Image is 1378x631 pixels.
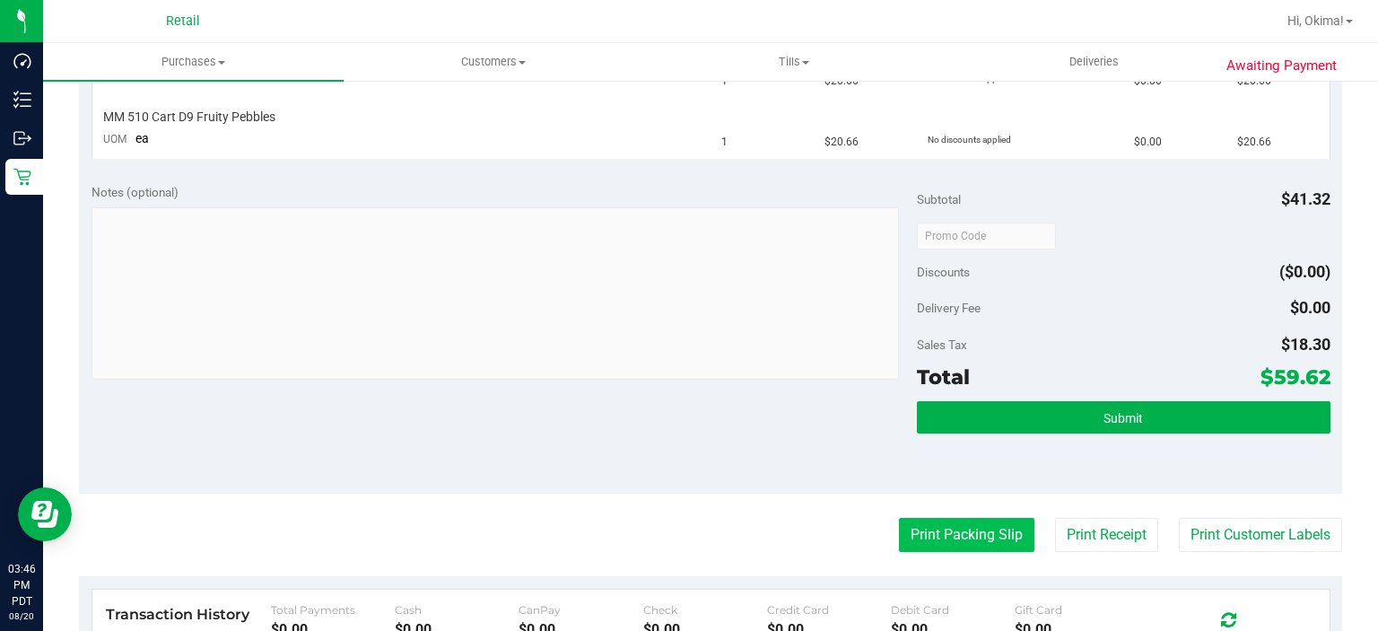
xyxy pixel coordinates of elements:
[917,256,970,288] span: Discounts
[1179,518,1342,552] button: Print Customer Labels
[18,487,72,541] iframe: Resource center
[1226,56,1337,76] span: Awaiting Payment
[917,364,970,390] span: Total
[1103,411,1143,425] span: Submit
[166,13,200,29] span: Retail
[1281,189,1330,208] span: $41.32
[644,43,945,81] a: Tills
[13,52,31,70] inline-svg: Dashboard
[928,135,1011,145] span: No discounts applied
[135,131,149,145] span: ea
[344,54,643,70] span: Customers
[103,133,126,145] span: UOM
[43,43,344,81] a: Purchases
[944,43,1244,81] a: Deliveries
[344,43,644,81] a: Customers
[917,337,967,352] span: Sales Tax
[92,185,179,199] span: Notes (optional)
[767,603,891,617] div: Credit Card
[519,603,642,617] div: CanPay
[13,168,31,186] inline-svg: Retail
[824,134,859,151] span: $20.66
[643,603,767,617] div: Check
[645,54,944,70] span: Tills
[1279,262,1330,281] span: ($0.00)
[13,91,31,109] inline-svg: Inventory
[1237,134,1271,151] span: $20.66
[1281,335,1330,354] span: $18.30
[8,609,35,623] p: 08/20
[917,401,1330,434] button: Submit
[1015,603,1138,617] div: Gift Card
[899,518,1034,552] button: Print Packing Slip
[395,603,519,617] div: Cash
[891,603,1015,617] div: Debit Card
[13,129,31,147] inline-svg: Outbound
[917,223,1056,250] input: Promo Code
[8,561,35,609] p: 03:46 PM PDT
[1134,134,1162,151] span: $0.00
[103,72,126,84] span: UOM
[917,301,981,315] span: Delivery Fee
[1260,364,1330,390] span: $59.62
[135,70,149,84] span: ea
[1287,13,1344,28] span: Hi, Okima!
[1055,518,1158,552] button: Print Receipt
[1290,298,1330,317] span: $0.00
[917,192,961,206] span: Subtotal
[721,134,728,151] span: 1
[271,603,395,617] div: Total Payments
[1045,54,1143,70] span: Deliveries
[103,109,275,126] span: MM 510 Cart D9 Fruity Pebbles
[43,54,344,70] span: Purchases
